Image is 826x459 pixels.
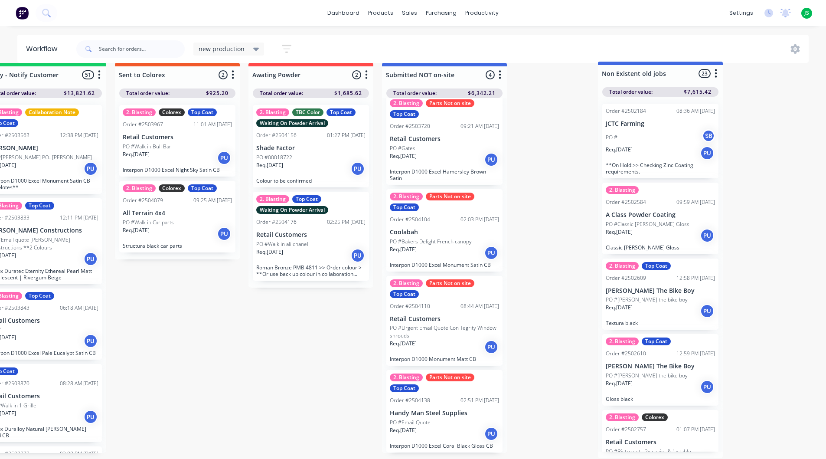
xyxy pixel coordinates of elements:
a: dashboard [323,7,364,20]
span: $1,685.62 [334,89,362,97]
span: Total order value: [126,89,170,97]
span: 51 [82,70,94,79]
button: Add status column [649,63,713,75]
span: 4 [486,70,495,79]
div: purchasing [421,7,461,20]
span: $925.20 [206,89,229,97]
div: sales [398,7,421,20]
div: Workflow [26,44,62,54]
span: $13,821.62 [64,89,95,97]
span: 2 [219,70,228,79]
div: products [364,7,398,20]
div: settings [725,7,757,20]
input: Enter column name… [252,70,338,79]
input: Enter column name… [119,70,204,79]
span: 2 [352,70,361,79]
span: JS [804,9,809,17]
span: $6,342.21 [468,89,496,97]
span: new production [199,44,245,53]
div: productivity [461,7,503,20]
img: Factory [16,7,29,20]
span: Total order value: [260,89,303,97]
span: Total order value: [393,89,437,97]
input: Enter column name… [386,70,471,79]
input: Search for orders... [99,40,185,58]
